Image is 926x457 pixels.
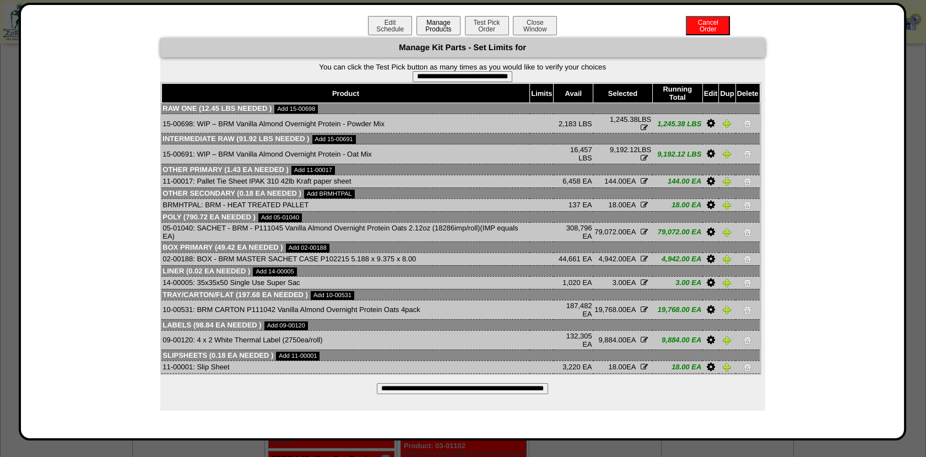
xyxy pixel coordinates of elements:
th: Limits [530,84,554,103]
img: Duplicate Item [723,305,732,314]
td: Other Primary (1.43 EA needed ) [161,164,760,175]
th: Delete [735,84,760,103]
th: Running Total [652,84,702,103]
img: Delete Item [743,255,752,264]
a: Add 15-00698 [274,105,318,114]
a: Add BRMHTPAL [304,190,355,198]
td: 9,884.00 EA [652,330,702,350]
a: Add 10-00531 [311,291,354,300]
td: 05-01040: SACHET - BRM - P111045 Vanilla Almond Overnight Protein Oats 2.12oz (18286imp/roll)(IMP... [161,222,529,241]
th: Avail [554,84,593,103]
span: EA [613,278,636,287]
td: 16,457 LBS [554,144,593,164]
a: Add 02-00188 [286,244,329,252]
td: Labels (98.84 EA needed ) [161,319,760,330]
img: Duplicate Item [723,149,732,158]
img: Duplicate Item [723,363,732,372]
button: CloseWindow [513,16,557,35]
img: Delete Item [743,228,752,236]
span: EA [594,228,635,236]
span: 4,942.00 [598,255,626,263]
img: Duplicate Item [723,177,732,186]
span: LBS [610,146,651,154]
span: 19,768.00 [594,305,626,314]
span: 18.00 [608,363,626,371]
td: Box Primary (49.42 EA needed ) [161,241,760,252]
td: 1,245.38 LBS [652,114,702,133]
a: Add 05-01040 [258,213,302,222]
td: 1,020 EA [554,276,593,289]
span: 144.00 [604,177,626,185]
td: Intermediate Raw (91.92 LBS needed ) [161,133,760,144]
td: 137 EA [554,198,593,211]
img: Delete Item [743,278,752,287]
img: Delete Item [743,177,752,186]
td: 3,220 EA [554,361,593,373]
span: 79,072.00 [594,228,626,236]
a: CloseWindow [512,25,558,33]
span: 9,192.12 [610,146,638,154]
td: BRMHTPAL: BRM - HEAT TREATED PALLET [161,198,529,211]
button: EditSchedule [368,16,412,35]
span: EA [594,305,635,314]
th: Product [161,84,529,103]
img: Delete Item [743,336,752,345]
td: Slipsheets (0.18 EA needed ) [161,350,760,361]
span: EA [598,255,635,263]
td: 9,192.12 LBS [652,144,702,164]
td: 132,305 EA [554,330,593,350]
a: Add 11-00017 [291,166,335,175]
td: Other Secondary (0.18 EA needed ) [161,187,760,198]
img: Duplicate Item [723,119,732,128]
td: 308,796 EA [554,222,593,241]
img: Duplicate Item [723,228,732,236]
a: Add 11-00001 [276,352,320,361]
td: 14-00005: 35x35x50 Single Use Super Sac [161,276,529,289]
td: 15-00691: WIP – BRM Vanilla Almond Overnight Protein - Oat Mix [161,144,529,164]
img: Duplicate Item [723,278,732,287]
button: ManageProducts [416,16,461,35]
a: Add 15-00691 [312,135,356,144]
td: 19,768.00 EA [652,300,702,319]
button: CancelOrder [686,16,730,35]
td: Raw One (12.45 LBS needed ) [161,103,760,114]
span: EA [598,336,635,344]
span: 1,245.38 [610,115,638,123]
td: Poly (790.72 EA needed ) [161,211,760,222]
img: Duplicate Item [723,255,732,264]
td: 79,072.00 EA [652,222,702,241]
td: Tray/Carton/Flat (197.68 EA needed ) [161,289,760,300]
td: 187,482 EA [554,300,593,319]
td: 3.00 EA [652,276,702,289]
td: 18.00 EA [652,361,702,373]
td: 10-00531: BRM CARTON P111042 Vanilla Almond Overnight Protein Oats 4pack [161,300,529,319]
td: 09-00120: 4 x 2 White Thermal Label (2750ea/roll) [161,330,529,350]
img: Delete Item [743,119,752,128]
a: Add 14-00005 [253,267,296,276]
td: 02-00188: BOX - BRM MASTER SACHET CASE P102215 5.188 x 9.375 x 8.00 [161,252,529,265]
img: Duplicate Item [723,336,732,345]
td: 44,661 EA [554,252,593,265]
td: 18.00 EA [652,198,702,211]
img: Delete Item [743,149,752,158]
img: Delete Item [743,363,752,372]
a: Add 09-00120 [264,321,308,330]
td: Liner (0.02 EA needed ) [161,265,760,276]
img: Duplicate Item [723,201,732,209]
th: Edit [702,84,719,103]
span: EA [604,177,635,185]
img: Delete Item [743,305,752,314]
td: 11-00001: Slip Sheet [161,361,529,373]
span: LBS [610,115,651,123]
td: 2,183 LBS [554,114,593,133]
td: 4,942.00 EA [652,252,702,265]
td: 144.00 EA [652,175,702,187]
div: Manage Kit Parts - Set Limits for [160,38,765,57]
form: You can click the Test Pick button as many times as you would like to verify your choices [160,63,765,82]
td: 11-00017: Pallet Tie Sheet IPAK 310 42lb Kraft paper sheet [161,175,529,187]
td: 6,458 EA [554,175,593,187]
span: 9,884.00 [598,336,626,344]
span: EA [608,363,635,371]
th: Dup [719,84,735,103]
img: Delete Item [743,201,752,209]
